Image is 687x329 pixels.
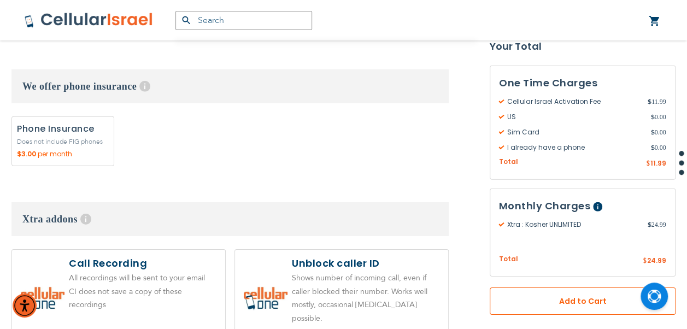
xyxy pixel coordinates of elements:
[24,12,154,28] img: Cellular Israel
[499,97,648,107] span: Cellular Israel Activation Fee
[651,127,666,137] span: 0.00
[80,214,91,225] span: Help
[526,296,639,307] span: Add to Cart
[651,112,666,122] span: 0.00
[648,220,651,230] span: $
[647,256,666,265] span: 24.99
[499,127,651,137] span: Sim Card
[648,220,666,230] span: 24.99
[648,97,666,107] span: 11.99
[593,202,602,211] span: Help
[499,199,591,213] span: Monthly Charges
[22,214,78,225] span: Xtra addons
[490,287,676,315] button: Add to Cart
[13,293,37,318] div: Accessibility Menu
[651,143,666,152] span: 0.00
[650,158,666,168] span: 11.99
[175,11,312,30] input: Search
[651,127,655,137] span: $
[499,143,651,152] span: I already have a phone
[139,81,150,92] span: Help
[490,38,676,55] strong: Your Total
[499,254,518,265] span: Total
[499,157,518,167] span: Total
[643,256,647,266] span: $
[648,97,651,107] span: $
[646,159,650,169] span: $
[11,69,449,103] h3: We offer phone insurance
[499,220,648,230] span: Xtra : Kosher UNLIMITED
[651,143,655,152] span: $
[651,112,655,122] span: $
[499,112,651,122] span: US
[499,75,666,91] h3: One Time Charges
